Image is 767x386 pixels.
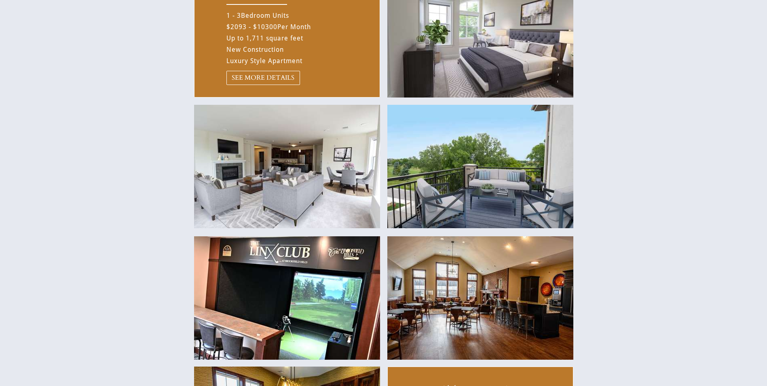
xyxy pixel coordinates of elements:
div: Per Month [226,21,354,33]
div: Bedroom Units [226,10,354,21]
a: SEE MORE DETAILS [226,71,300,85]
span: SEE MORE DETAILS [227,74,300,82]
div: $2093 - $10300 [226,21,277,33]
div: 1 - 3 [226,10,241,21]
div: Up to 1,711 square feet New Construction Luxury Style Apartment [226,10,354,67]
